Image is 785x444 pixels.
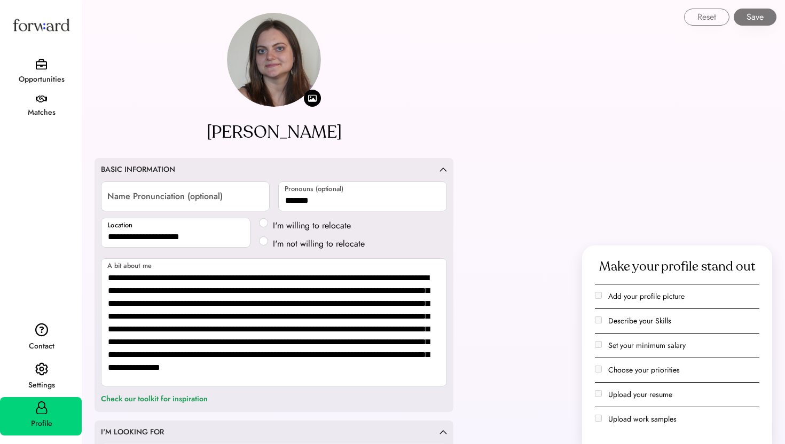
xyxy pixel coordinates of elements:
div: I'M LOOKING FOR [101,427,164,438]
img: https%3A%2F%2F9c4076a67d41be3ea2c0407e1814dbd4.cdn.bubble.io%2Ff1758739910142x463141093601023170%... [227,13,321,107]
img: caret-up.svg [439,430,447,434]
label: Set your minimum salary [608,340,686,351]
button: Save [734,9,776,26]
div: Profile [1,417,82,430]
img: caret-up.svg [439,167,447,172]
img: briefcase.svg [36,59,47,70]
div: Contact [1,340,82,353]
div: Check our toolkit for inspiration [101,393,208,406]
label: I'm not willing to relocate [270,237,368,250]
div: BASIC INFORMATION [101,164,175,175]
label: Upload work samples [608,414,677,424]
div: [PERSON_NAME] [207,120,342,145]
button: Reset [684,9,729,26]
label: Add your profile picture [608,291,685,302]
img: settings.svg [35,362,48,376]
label: Upload your resume [608,389,672,400]
label: Choose your priorities [608,364,680,375]
div: Make your profile stand out [599,258,756,275]
div: Matches [1,106,82,119]
div: Settings [1,379,82,392]
label: Describe your Skills [608,315,671,326]
label: I'm willing to relocate [270,219,368,232]
div: Opportunities [1,73,82,86]
img: Forward logo [11,9,72,41]
img: handshake.svg [36,96,47,103]
img: contact.svg [35,323,48,337]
